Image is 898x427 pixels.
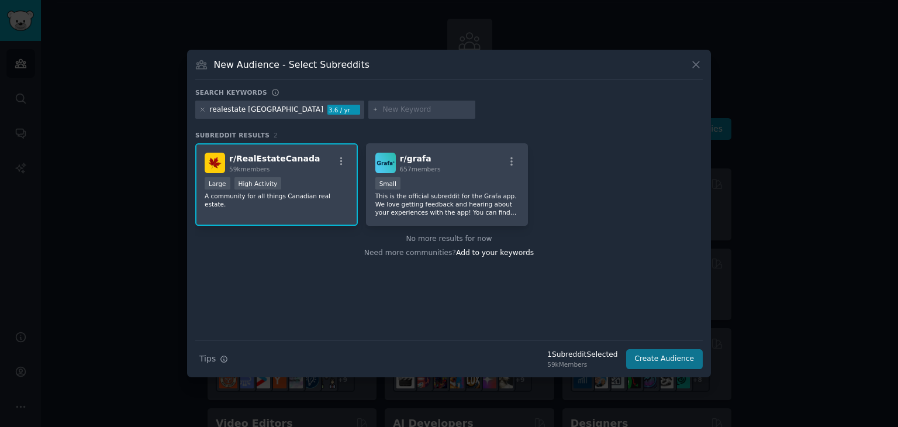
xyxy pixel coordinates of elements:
p: A community for all things Canadian real estate. [205,192,348,208]
div: Small [375,177,400,190]
span: r/ RealEstateCanada [229,154,320,163]
span: Subreddit Results [195,131,270,139]
span: 657 members [400,166,441,173]
div: High Activity [234,177,282,190]
span: r/ grafa [400,154,431,163]
p: This is the official subreddit for the Grafa app. We love getting feedback and hearing about your... [375,192,519,216]
div: No more results for now [195,234,703,245]
div: realestate [GEOGRAPHIC_DATA] [210,105,323,115]
input: New Keyword [382,105,471,115]
div: Need more communities? [195,244,703,259]
div: 3.6 / yr [327,105,360,115]
button: Tips [195,349,232,369]
div: 1 Subreddit Selected [547,350,617,360]
div: 59k Members [547,360,617,369]
span: 59k members [229,166,270,173]
span: Add to your keywords [456,249,534,257]
h3: New Audience - Select Subreddits [214,58,369,71]
button: Create Audience [626,349,703,369]
h3: Search keywords [195,88,267,97]
img: grafa [375,153,396,173]
span: Tips [199,353,216,365]
img: RealEstateCanada [205,153,225,173]
span: 2 [274,132,278,139]
div: Large [205,177,230,190]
